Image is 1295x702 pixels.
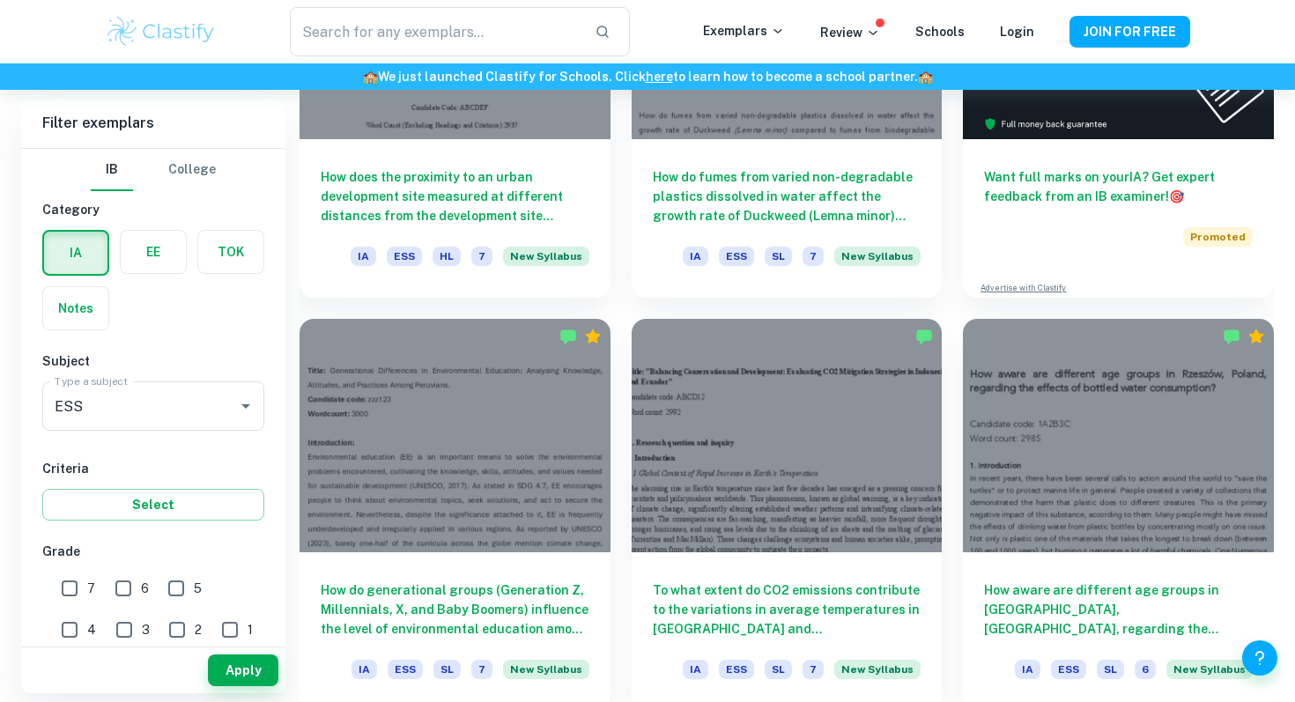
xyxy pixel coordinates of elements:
h6: How aware are different age groups in [GEOGRAPHIC_DATA], [GEOGRAPHIC_DATA], regarding the effects... [984,580,1253,639]
span: 🎯 [1169,189,1184,203]
h6: How do generational groups (Generation Z, Millennials, X, and Baby Boomers) influence the level o... [321,580,589,639]
label: Type a subject [55,373,128,388]
span: SL [433,660,461,679]
h6: How do fumes from varied non-degradable plastics dissolved in water affect the growth rate of Duc... [653,167,921,225]
div: Premium [584,328,602,345]
div: Starting from the May 2026 session, the ESS IA requirements have changed. We created this exempla... [503,660,589,690]
span: IA [1015,660,1040,679]
h6: Subject [42,351,264,371]
span: 6 [1135,660,1156,679]
h6: We just launched Clastify for Schools. Click to learn how to become a school partner. [4,67,1291,86]
p: Exemplars [703,21,785,41]
span: New Syllabus [503,247,589,266]
img: Marked [1223,328,1240,345]
div: Starting from the May 2026 session, the ESS IA requirements have changed. We created this exempla... [834,247,921,277]
span: 7 [87,579,95,598]
h6: Criteria [42,459,264,478]
span: New Syllabus [834,247,921,266]
span: 7 [471,247,492,266]
div: Filter type choice [91,149,216,191]
p: Review [820,23,880,42]
span: ESS [719,247,754,266]
a: here [646,70,673,84]
button: JOIN FOR FREE [1069,16,1190,48]
span: IA [351,247,376,266]
span: SL [1097,660,1124,679]
span: ESS [388,660,423,679]
span: ESS [1051,660,1086,679]
span: IA [683,660,708,679]
input: Search for any exemplars... [290,7,581,56]
span: 🏫 [363,70,378,84]
span: 7 [803,247,824,266]
div: Starting from the May 2026 session, the ESS IA requirements have changed. We created this exempla... [834,660,921,690]
span: New Syllabus [834,660,921,679]
span: ESS [719,660,754,679]
h6: To what extent do CO2 emissions contribute to the variations in average temperatures in [GEOGRAPH... [653,580,921,639]
div: Starting from the May 2026 session, the ESS IA requirements have changed. We created this exempla... [1166,660,1253,690]
div: Starting from the May 2026 session, the ESS IA requirements have changed. We created this exempla... [503,247,589,277]
span: 1 [248,620,253,639]
span: Promoted [1183,227,1253,247]
span: 7 [471,660,492,679]
button: Select [42,489,264,521]
div: Premium [1247,328,1265,345]
button: Apply [208,654,278,686]
button: IA [44,232,107,274]
span: 4 [87,620,96,639]
button: Notes [43,287,108,329]
img: Marked [915,328,933,345]
h6: How does the proximity to an urban development site measured at different distances from the deve... [321,167,589,225]
img: Clastify logo [105,14,217,49]
button: TOK [198,231,263,273]
button: College [168,149,216,191]
span: New Syllabus [1166,660,1253,679]
h6: Category [42,200,264,219]
span: IA [351,660,377,679]
a: Advertise with Clastify [980,282,1066,294]
span: 7 [803,660,824,679]
button: Help and Feedback [1242,640,1277,676]
span: 6 [141,579,149,598]
button: Open [233,394,258,418]
span: HL [433,247,461,266]
span: ESS [387,247,422,266]
span: 2 [195,620,202,639]
h6: Want full marks on your IA ? Get expert feedback from an IB examiner! [984,167,1253,206]
span: 🏫 [918,70,933,84]
span: 5 [194,579,202,598]
button: EE [121,231,186,273]
img: Marked [559,328,577,345]
button: IB [91,149,133,191]
span: 3 [142,620,150,639]
span: SL [765,660,792,679]
a: Login [1000,25,1034,39]
span: New Syllabus [503,660,589,679]
a: Schools [915,25,965,39]
span: SL [765,247,792,266]
h6: Grade [42,542,264,561]
span: IA [683,247,708,266]
h6: Filter exemplars [21,99,285,148]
